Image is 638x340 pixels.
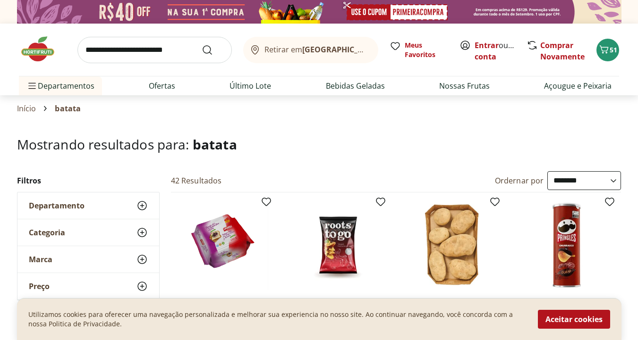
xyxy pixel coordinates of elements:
a: Último Lote [230,80,271,91]
a: Chips de Batata Doce Teriyaki Roots to Go 45g [293,297,383,318]
h2: 42 Resultados [171,175,222,186]
span: batata [55,104,81,113]
h1: Mostrando resultados para: [17,137,621,152]
span: Categoria [29,228,65,237]
a: Torrada Veg Batata doce e Grãos Aminna 90g [179,297,268,318]
button: Menu [26,75,38,97]
a: Açougue e Peixaria [544,80,612,91]
button: Marca [17,246,159,273]
span: Meus Favoritos [405,41,448,59]
a: Comprar Novamente [540,40,585,62]
p: Utilizamos cookies para oferecer uma navegação personalizada e melhorar sua experiencia no nosso ... [28,310,527,329]
input: search [77,37,232,63]
img: Hortifruti [19,35,66,63]
button: Departamento [17,192,159,219]
button: Aceitar cookies [538,310,610,329]
span: Marca [29,255,52,264]
span: Departamentos [26,75,94,97]
label: Ordernar por [495,175,544,186]
a: Batata Pringles Churrasco 109g [522,297,612,318]
img: Batata Inglesa Orgânica Bandeja [407,200,497,290]
a: Bebidas Geladas [326,80,385,91]
a: Batata Inglesa Orgânica Bandeja [407,297,497,318]
span: Retirar em [264,45,369,54]
b: [GEOGRAPHIC_DATA]/[GEOGRAPHIC_DATA] [302,44,461,55]
a: Início [17,104,36,113]
span: ou [475,40,517,62]
button: Categoria [17,219,159,246]
img: Chips de Batata Doce Teriyaki Roots to Go 45g [293,200,383,290]
a: Meus Favoritos [390,41,448,59]
h2: Filtros [17,171,160,190]
span: 51 [610,45,617,54]
button: Preço [17,273,159,299]
span: Departamento [29,201,85,210]
a: Criar conta [475,40,527,62]
button: Retirar em[GEOGRAPHIC_DATA]/[GEOGRAPHIC_DATA] [243,37,378,63]
button: Submit Search [202,44,224,56]
a: Nossas Frutas [439,80,490,91]
img: Batata Pringles Churrasco 109g [522,200,612,290]
a: Entrar [475,40,499,50]
a: Ofertas [149,80,175,91]
span: Preço [29,282,50,291]
button: Carrinho [596,39,619,61]
img: Torrada Veg Batata doce e Grãos Aminna 90g [179,200,268,290]
span: batata [193,135,237,153]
